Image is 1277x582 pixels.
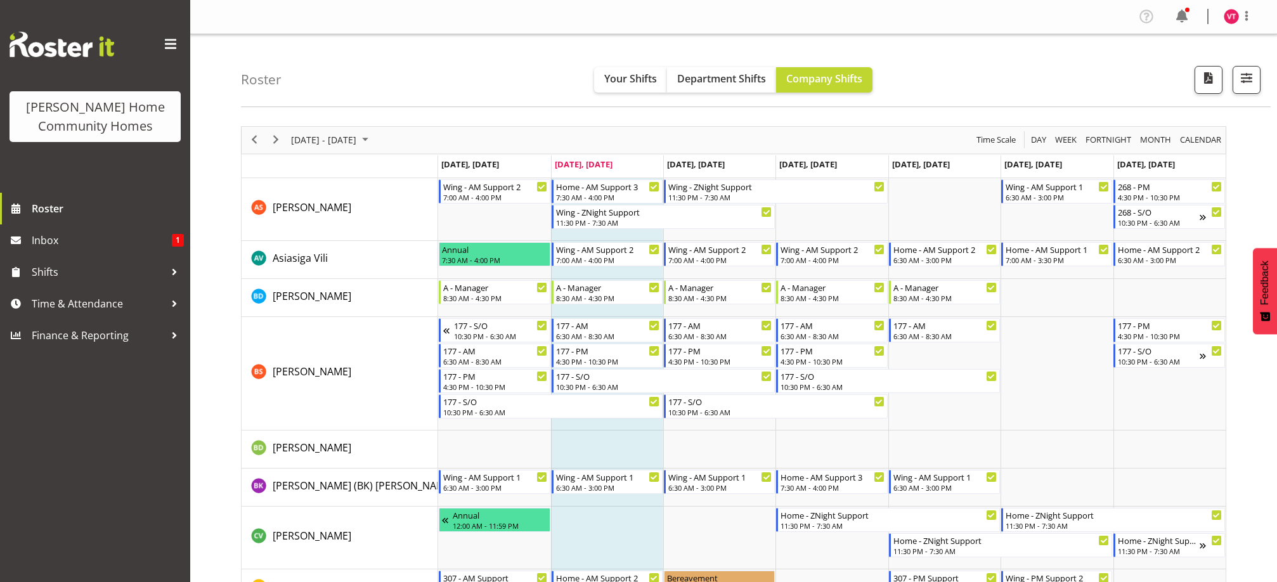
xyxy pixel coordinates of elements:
td: Billie-Rose Dunlop resource [242,430,438,469]
span: Inbox [32,231,172,250]
div: 10:30 PM - 6:30 AM [1118,217,1199,228]
div: Home - ZNight Support [1118,534,1199,546]
div: Billie Sothern"s event - 177 - PM Begin From Thursday, August 21, 2025 at 4:30:00 PM GMT+12:00 En... [776,344,887,368]
div: Arshdeep Singh"s event - Wing - AM Support 2 Begin From Monday, August 18, 2025 at 7:00:00 AM GMT... [439,179,550,204]
div: Barbara Dunlop"s event - A - Manager Begin From Monday, August 18, 2025 at 8:30:00 AM GMT+12:00 E... [439,280,550,304]
td: Brijesh (BK) Kachhadiya resource [242,469,438,507]
div: 268 - PM [1118,180,1221,193]
div: 177 - S/O [454,319,547,332]
div: Wing - AM Support 2 [668,243,772,255]
span: 1 [172,234,184,247]
span: Time & Attendance [32,294,165,313]
div: A - Manager [781,281,884,294]
div: Barbara Dunlop"s event - A - Manager Begin From Thursday, August 21, 2025 at 8:30:00 AM GMT+12:00... [776,280,887,304]
div: 177 - AM [893,319,997,332]
div: 177 - S/O [556,370,772,382]
div: Cheenee Vargas"s event - Home - ZNight Support Begin From Friday, August 22, 2025 at 11:30:00 PM ... [889,533,1113,557]
div: 6:30 AM - 8:30 AM [781,331,884,341]
div: Wing - AM Support 2 [556,243,659,255]
div: 6:30 AM - 3:00 PM [668,482,772,493]
div: 177 - S/O [443,395,659,408]
div: Billie Sothern"s event - 177 - AM Begin From Thursday, August 21, 2025 at 6:30:00 AM GMT+12:00 En... [776,318,887,342]
div: Wing - AM Support 1 [668,470,772,483]
div: 177 - S/O [781,370,997,382]
div: Wing - AM Support 1 [556,470,659,483]
div: Barbara Dunlop"s event - A - Manager Begin From Friday, August 22, 2025 at 8:30:00 AM GMT+12:00 E... [889,280,1000,304]
div: next period [265,127,287,153]
div: 8:30 AM - 4:30 PM [668,293,772,303]
div: Asiasiga Vili"s event - Annual Begin From Monday, August 18, 2025 at 7:30:00 AM GMT+12:00 Ends At... [439,242,550,266]
button: Your Shifts [594,67,667,93]
button: August 2025 [289,132,374,148]
div: Asiasiga Vili"s event - Home - AM Support 1 Begin From Saturday, August 23, 2025 at 7:00:00 AM GM... [1001,242,1112,266]
div: 6:30 AM - 3:00 PM [893,482,997,493]
div: Home - ZNight Support [1006,508,1222,521]
div: 177 - AM [668,319,772,332]
div: 11:30 PM - 7:30 AM [893,546,1110,556]
div: 6:30 AM - 8:30 AM [893,331,997,341]
button: Timeline Month [1138,132,1174,148]
div: 4:30 PM - 10:30 PM [443,382,547,392]
div: Cheenee Vargas"s event - Annual Begin From Thursday, August 7, 2025 at 12:00:00 AM GMT+12:00 Ends... [439,508,550,532]
a: [PERSON_NAME] (BK) [PERSON_NAME] [273,478,454,493]
div: 10:30 PM - 6:30 AM [443,407,659,417]
div: Billie Sothern"s event - 177 - S/O Begin From Wednesday, August 20, 2025 at 10:30:00 PM GMT+12:00... [664,394,888,418]
span: Time Scale [975,132,1017,148]
div: Arshdeep Singh"s event - Wing - ZNight Support Begin From Wednesday, August 20, 2025 at 11:30:00 ... [664,179,888,204]
span: calendar [1179,132,1222,148]
div: 10:30 PM - 6:30 AM [668,407,885,417]
div: Home - ZNight Support [781,508,997,521]
div: Billie Sothern"s event - 177 - AM Begin From Tuesday, August 19, 2025 at 6:30:00 AM GMT+12:00 End... [552,318,663,342]
div: Home - ZNight Support [893,534,1110,546]
div: A - Manager [443,281,547,294]
span: [DATE], [DATE] [1117,158,1175,170]
div: Billie Sothern"s event - 177 - PM Begin From Wednesday, August 20, 2025 at 4:30:00 PM GMT+12:00 E... [664,344,775,368]
div: A - Manager [668,281,772,294]
a: [PERSON_NAME] [273,288,351,304]
span: [PERSON_NAME] [273,529,351,543]
div: 177 - PM [556,344,659,357]
span: Day [1030,132,1047,148]
span: Your Shifts [604,72,657,86]
div: August 18 - 24, 2025 [287,127,376,153]
div: Wing - ZNight Support [556,205,772,218]
a: [PERSON_NAME] [273,440,351,455]
div: Billie Sothern"s event - 177 - S/O Begin From Tuesday, August 19, 2025 at 10:30:00 PM GMT+12:00 E... [552,369,775,393]
a: [PERSON_NAME] [273,200,351,215]
div: 4:30 PM - 10:30 PM [781,356,884,366]
div: 7:00 AM - 4:00 PM [556,255,659,265]
span: Week [1054,132,1078,148]
div: 7:00 AM - 3:30 PM [1006,255,1109,265]
span: Shifts [32,262,165,281]
span: Fortnight [1084,132,1132,148]
div: 11:30 PM - 7:30 AM [781,521,997,531]
a: [PERSON_NAME] [273,364,351,379]
div: Arshdeep Singh"s event - Wing - AM Support 1 Begin From Saturday, August 23, 2025 at 6:30:00 AM G... [1001,179,1112,204]
button: Department Shifts [667,67,776,93]
span: Roster [32,199,184,218]
span: [PERSON_NAME] [273,289,351,303]
div: Brijesh (BK) Kachhadiya"s event - Wing - AM Support 1 Begin From Friday, August 22, 2025 at 6:30:... [889,470,1000,494]
div: Billie Sothern"s event - 177 - PM Begin From Tuesday, August 19, 2025 at 4:30:00 PM GMT+12:00 End... [552,344,663,368]
div: Arshdeep Singh"s event - 268 - PM Begin From Sunday, August 24, 2025 at 4:30:00 PM GMT+12:00 Ends... [1113,179,1224,204]
td: Arshdeep Singh resource [242,178,438,241]
span: [DATE], [DATE] [779,158,837,170]
button: Filter Shifts [1233,66,1261,94]
div: Home - AM Support 1 [1006,243,1109,255]
td: Billie Sothern resource [242,317,438,430]
div: 177 - S/O [1118,344,1199,357]
div: 8:30 AM - 4:30 PM [556,293,659,303]
div: Cheenee Vargas"s event - Home - ZNight Support Begin From Saturday, August 23, 2025 at 11:30:00 P... [1001,508,1225,532]
div: Asiasiga Vili"s event - Wing - AM Support 2 Begin From Wednesday, August 20, 2025 at 7:00:00 AM G... [664,242,775,266]
div: 177 - PM [1118,319,1221,332]
button: Previous [246,132,263,148]
span: [PERSON_NAME] (BK) [PERSON_NAME] [273,479,454,493]
div: 7:30 AM - 4:00 PM [781,482,884,493]
span: Company Shifts [786,72,862,86]
div: Wing - AM Support 1 [1006,180,1109,193]
div: Asiasiga Vili"s event - Wing - AM Support 2 Begin From Tuesday, August 19, 2025 at 7:00:00 AM GMT... [552,242,663,266]
div: 6:30 AM - 8:30 AM [443,356,547,366]
div: 177 - AM [443,344,547,357]
button: Timeline Week [1053,132,1079,148]
div: Asiasiga Vili"s event - Wing - AM Support 2 Begin From Thursday, August 21, 2025 at 7:00:00 AM GM... [776,242,887,266]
